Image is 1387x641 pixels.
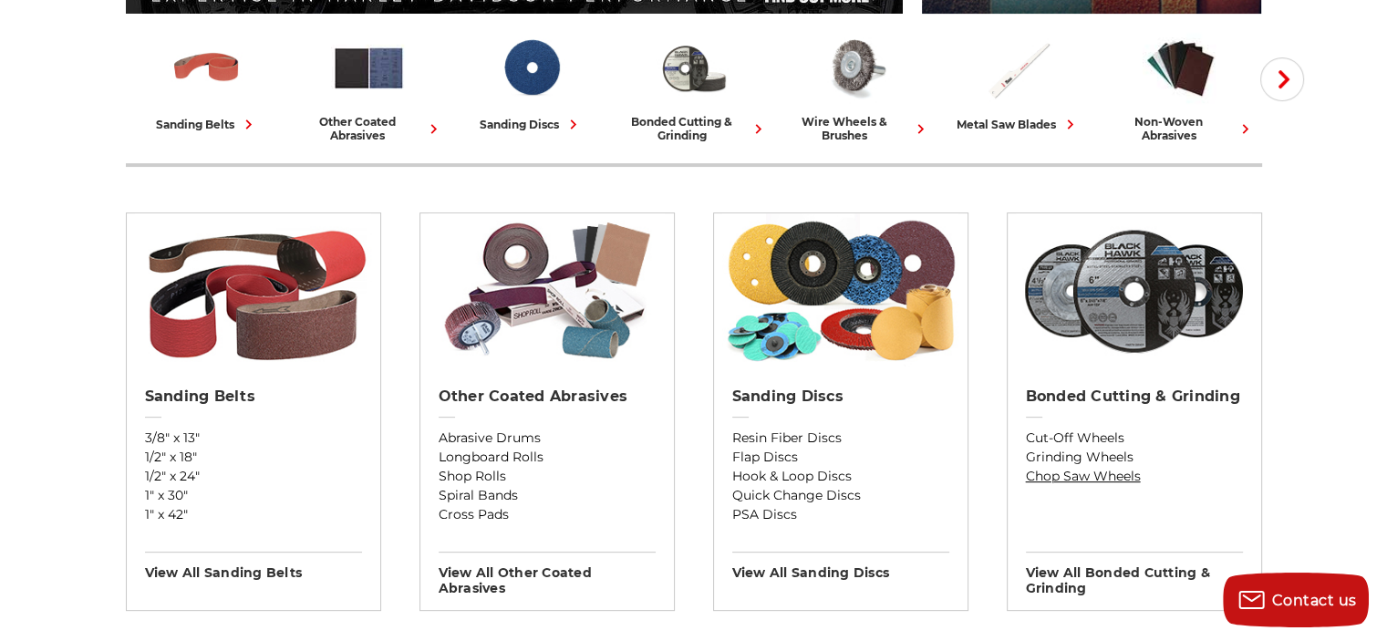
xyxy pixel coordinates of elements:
a: Cross Pads [439,505,656,524]
h2: Sanding Belts [145,388,362,406]
img: Wire Wheels & Brushes [818,30,894,106]
div: sanding discs [480,115,583,134]
a: metal saw blades [945,30,1092,134]
a: non-woven abrasives [1107,30,1255,142]
div: other coated abrasives [295,115,443,142]
div: sanding belts [156,115,258,134]
h3: View All sanding belts [145,552,362,581]
a: sanding discs [458,30,606,134]
a: Longboard Rolls [439,448,656,467]
img: Bonded Cutting & Grinding [1016,213,1252,368]
a: bonded cutting & grinding [620,30,768,142]
a: PSA Discs [732,505,949,524]
div: non-woven abrasives [1107,115,1255,142]
h2: Bonded Cutting & Grinding [1026,388,1243,406]
img: Non-woven Abrasives [1143,30,1218,106]
div: bonded cutting & grinding [620,115,768,142]
a: 3/8" x 13" [145,429,362,448]
a: wire wheels & brushes [782,30,930,142]
a: other coated abrasives [295,30,443,142]
a: 1" x 42" [145,505,362,524]
button: Contact us [1223,573,1369,627]
h3: View All bonded cutting & grinding [1026,552,1243,596]
a: 1/2" x 24" [145,467,362,486]
img: Sanding Discs [493,30,569,106]
a: Abrasive Drums [439,429,656,448]
a: Grinding Wheels [1026,448,1243,467]
a: Chop Saw Wheels [1026,467,1243,486]
img: Bonded Cutting & Grinding [656,30,731,106]
img: Other Coated Abrasives [429,213,665,368]
img: Sanding Belts [135,213,371,368]
span: Contact us [1272,592,1357,609]
img: Sanding Discs [722,213,958,368]
img: Sanding Belts [169,30,244,106]
a: Resin Fiber Discs [732,429,949,448]
div: wire wheels & brushes [782,115,930,142]
a: sanding belts [133,30,281,134]
a: Cut-Off Wheels [1026,429,1243,448]
h3: View All other coated abrasives [439,552,656,596]
a: 1/2" x 18" [145,448,362,467]
a: Shop Rolls [439,467,656,486]
div: metal saw blades [957,115,1080,134]
img: Metal Saw Blades [980,30,1056,106]
button: Next [1260,57,1304,101]
a: Flap Discs [732,448,949,467]
h2: Sanding Discs [732,388,949,406]
h3: View All sanding discs [732,552,949,581]
a: 1" x 30" [145,486,362,505]
a: Spiral Bands [439,486,656,505]
img: Other Coated Abrasives [331,30,407,106]
h2: Other Coated Abrasives [439,388,656,406]
a: Quick Change Discs [732,486,949,505]
a: Hook & Loop Discs [732,467,949,486]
